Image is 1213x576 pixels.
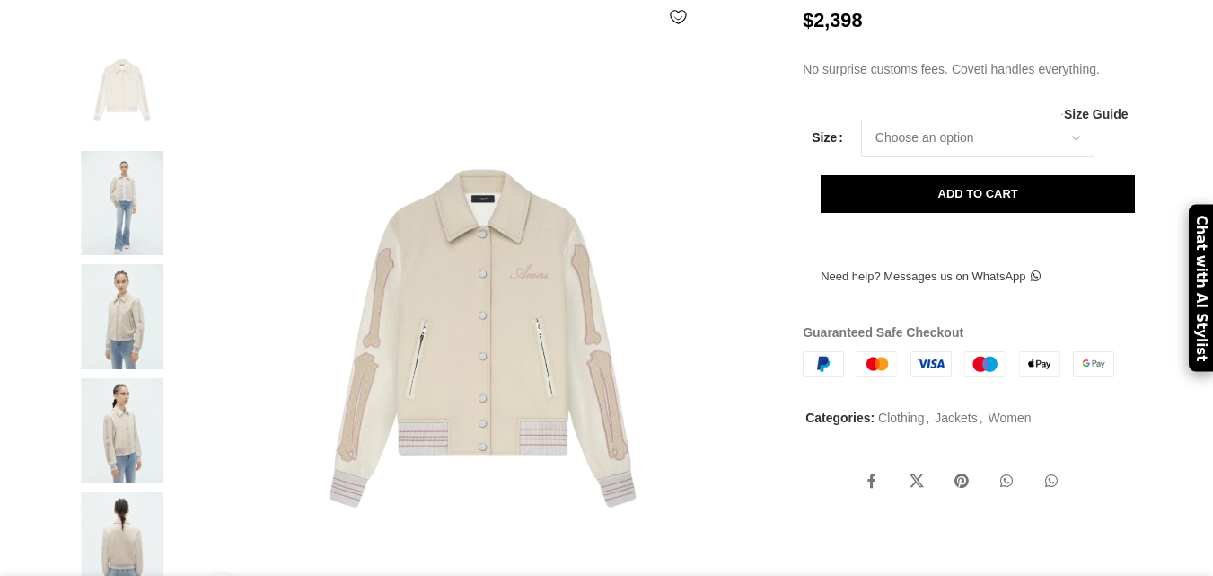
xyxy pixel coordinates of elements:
span: Categories: [805,411,875,425]
label: Size [812,128,843,147]
img: guaranteed-safe-checkout-bordered.j [803,351,1114,377]
button: Add to cart [821,175,1135,213]
a: Jackets [935,411,977,425]
bdi: 2,398 [803,9,862,31]
span: , [926,408,929,428]
img: Amiri sneakers [67,378,177,483]
a: WhatsApp social link [989,464,1024,500]
span: $ [803,9,813,31]
a: Facebook social link [854,464,890,500]
span: , [980,408,983,428]
img: Amiri Bones Jacket 10 scaled69273 nobg [67,37,177,142]
img: Amiri jeans [67,264,177,369]
a: Need help? Messages us on WhatsApp [803,258,1058,296]
a: Clothing [878,411,924,425]
a: Pinterest social link [944,464,980,500]
strong: Guaranteed Safe Checkout [803,325,963,340]
p: No surprise customs fees. Coveti handles everything. [803,59,1141,79]
a: WhatsApp social link [1033,464,1069,500]
img: Amiri [67,151,177,256]
a: X social link [899,464,935,500]
a: Women [988,411,1031,425]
